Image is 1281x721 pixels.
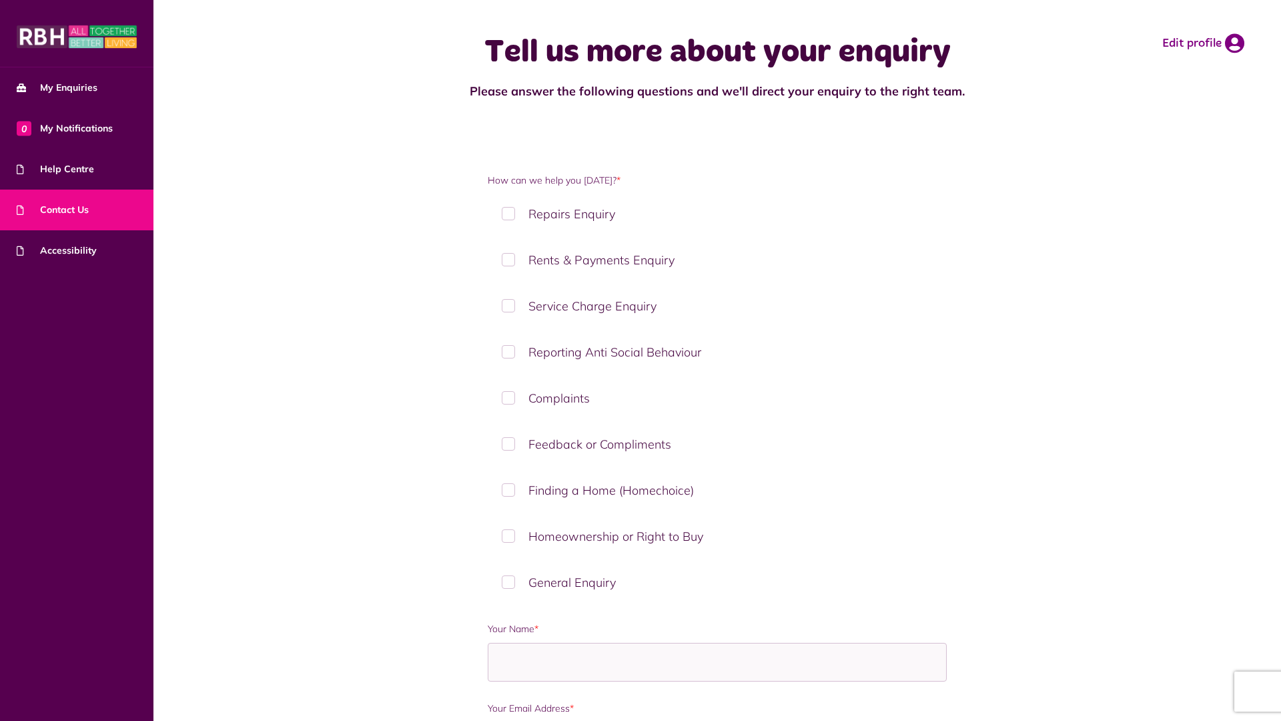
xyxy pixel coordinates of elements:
img: MyRBH [17,23,137,50]
label: Finding a Home (Homechoice) [488,471,947,510]
span: Contact Us [17,203,89,217]
label: Repairs Enquiry [488,194,947,234]
strong: . [962,83,965,99]
h1: Tell us more about your enquiry [450,33,984,72]
label: Complaints [488,379,947,418]
span: Accessibility [17,244,97,258]
label: Service Charge Enquiry [488,286,947,326]
label: How can we help you [DATE]? [488,174,947,188]
span: Help Centre [17,162,94,176]
span: 0 [17,121,31,136]
strong: Please answer the following questions and we'll direct your enquiry to the right team [470,83,962,99]
label: General Enquiry [488,563,947,602]
label: Rents & Payments Enquiry [488,240,947,280]
a: Edit profile [1162,33,1244,53]
label: Reporting Anti Social Behaviour [488,332,947,372]
label: Your Email Address [488,702,947,716]
label: Feedback or Compliments [488,425,947,464]
span: My Enquiries [17,81,97,95]
label: Homeownership or Right to Buy [488,517,947,556]
span: My Notifications [17,122,113,136]
label: Your Name [488,622,947,636]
